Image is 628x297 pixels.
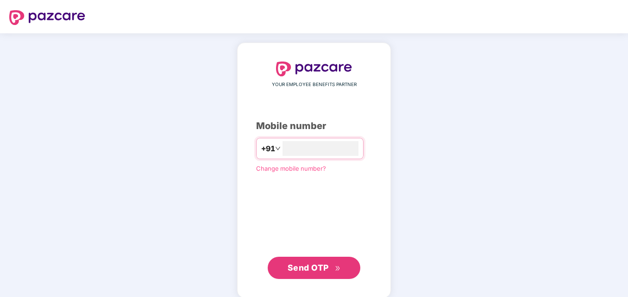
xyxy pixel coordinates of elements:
[256,165,326,172] a: Change mobile number?
[276,62,352,76] img: logo
[268,257,360,279] button: Send OTPdouble-right
[335,266,341,272] span: double-right
[272,81,357,88] span: YOUR EMPLOYEE BENEFITS PARTNER
[275,146,281,151] span: down
[288,263,329,272] span: Send OTP
[9,10,85,25] img: logo
[261,143,275,155] span: +91
[256,119,372,133] div: Mobile number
